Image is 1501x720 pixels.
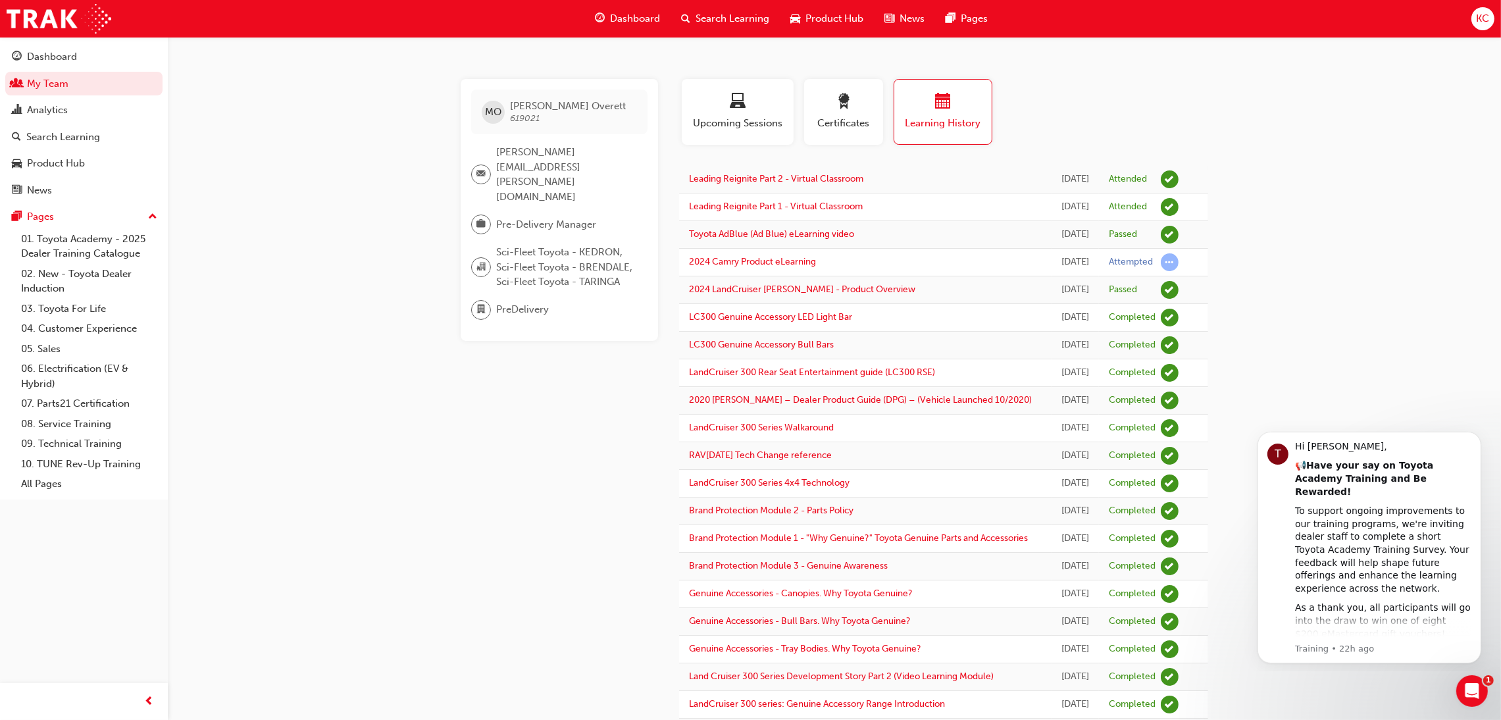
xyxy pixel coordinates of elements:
a: Genuine Accessories - Bull Bars. Why Toyota Genuine? [689,615,911,627]
div: Completed [1109,615,1156,628]
a: Brand Protection Module 2 - Parts Policy [689,505,853,516]
div: Dashboard [27,49,77,64]
a: 05. Sales [16,339,163,359]
span: email-icon [476,166,486,183]
span: learningRecordVerb_ATTEND-icon [1161,170,1179,188]
button: Learning History [894,79,992,145]
span: search-icon [681,11,690,27]
div: Completed [1109,698,1156,711]
a: 02. New - Toyota Dealer Induction [16,264,163,299]
a: 03. Toyota For Life [16,299,163,319]
span: news-icon [884,11,894,27]
a: 09. Technical Training [16,434,163,454]
div: Completed [1109,477,1156,490]
span: learningRecordVerb_COMPLETE-icon [1161,613,1179,630]
span: learningRecordVerb_COMPLETE-icon [1161,530,1179,548]
a: guage-iconDashboard [584,5,671,32]
a: Dashboard [5,45,163,69]
span: briefcase-icon [476,216,486,233]
span: Pre-Delivery Manager [496,217,596,232]
a: RAV[DATE] Tech Change reference [689,450,832,461]
span: learningRecordVerb_COMPLETE-icon [1161,585,1179,603]
span: guage-icon [595,11,605,27]
span: learningRecordVerb_COMPLETE-icon [1161,447,1179,465]
a: 2024 Camry Product eLearning [689,256,816,267]
div: Thu Jan 05 2023 00:00:00 GMT+1000 (Australian Eastern Standard Time) [1061,503,1089,519]
span: people-icon [12,78,22,90]
div: Passed [1109,228,1137,241]
span: KC [1476,11,1489,26]
span: learningRecordVerb_COMPLETE-icon [1161,640,1179,658]
iframe: Intercom live chat [1456,675,1488,707]
span: department-icon [476,301,486,319]
a: LandCruiser 300 Series Walkaround [689,422,834,433]
a: All Pages [16,474,163,494]
span: Learning History [904,116,982,131]
div: Passed [1109,284,1137,296]
div: Attempted [1109,256,1153,269]
span: learningRecordVerb_COMPLETE-icon [1161,419,1179,437]
div: Completed [1109,588,1156,600]
div: Tue Jan 17 2023 00:00:00 GMT+1000 (Australian Eastern Standard Time) [1061,421,1089,436]
button: Certificates [804,79,883,145]
button: Upcoming Sessions [682,79,794,145]
div: Completed [1109,367,1156,379]
a: 08. Service Training [16,414,163,434]
div: Thu Jan 05 2023 00:00:00 GMT+1000 (Australian Eastern Standard Time) [1061,559,1089,574]
a: Search Learning [5,125,163,149]
a: Brand Protection Module 3 - Genuine Awareness [689,560,888,571]
span: Certificates [814,116,873,131]
span: Upcoming Sessions [692,116,784,131]
div: Completed [1109,339,1156,351]
a: Genuine Accessories - Canopies. Why Toyota Genuine? [689,588,913,599]
span: pages-icon [946,11,955,27]
a: LC300 Genuine Accessory LED Light Bar [689,311,852,322]
iframe: Intercom notifications message [1238,419,1501,671]
div: Tue Jan 17 2023 00:00:00 GMT+1000 (Australian Eastern Standard Time) [1061,476,1089,491]
div: Completed [1109,532,1156,545]
span: pages-icon [12,211,22,223]
span: guage-icon [12,51,22,63]
span: learningRecordVerb_COMPLETE-icon [1161,502,1179,520]
span: MO [485,105,501,120]
span: car-icon [12,158,22,170]
div: Fri Apr 29 2022 00:00:00 GMT+1000 (Australian Eastern Standard Time) [1061,614,1089,629]
div: Completed [1109,560,1156,573]
div: Completed [1109,643,1156,656]
span: Product Hub [805,11,863,26]
div: Wed Jul 30 2025 10:30:00 GMT+1000 (Australian Eastern Standard Time) [1061,199,1089,215]
a: Analytics [5,98,163,122]
a: 07. Parts21 Certification [16,394,163,414]
span: learningRecordVerb_COMPLETE-icon [1161,668,1179,686]
a: Leading Reignite Part 2 - Virtual Classroom [689,173,863,184]
div: Completed [1109,671,1156,683]
div: Attended [1109,201,1147,213]
a: 04. Customer Experience [16,319,163,339]
div: Tue Jan 17 2023 00:00:00 GMT+1000 (Australian Eastern Standard Time) [1061,393,1089,408]
a: car-iconProduct Hub [780,5,874,32]
span: Search Learning [696,11,769,26]
a: Trak [7,4,111,34]
span: learningRecordVerb_COMPLETE-icon [1161,475,1179,492]
a: LandCruiser 300 series: Genuine Accessory Range Introduction [689,698,945,709]
a: 2020 [PERSON_NAME] – Dealer Product Guide (DPG) – (Vehicle Launched 10/2020) [689,394,1032,405]
div: Completed [1109,311,1156,324]
span: [PERSON_NAME][EMAIL_ADDRESS][PERSON_NAME][DOMAIN_NAME] [496,145,637,204]
span: Pages [961,11,988,26]
a: news-iconNews [874,5,935,32]
span: car-icon [790,11,800,27]
span: Dashboard [610,11,660,26]
div: Completed [1109,450,1156,462]
a: Land Cruiser 300 Series Development Story Part 2 (Video Learning Module) [689,671,994,682]
span: calendar-icon [935,93,951,111]
a: Leading Reignite Part 1 - Virtual Classroom [689,201,863,212]
span: learningRecordVerb_COMPLETE-icon [1161,557,1179,575]
span: PreDelivery [496,302,549,317]
a: 06. Electrification (EV & Hybrid) [16,359,163,394]
a: 2024 LandCruiser [PERSON_NAME] - Product Overview [689,284,915,295]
